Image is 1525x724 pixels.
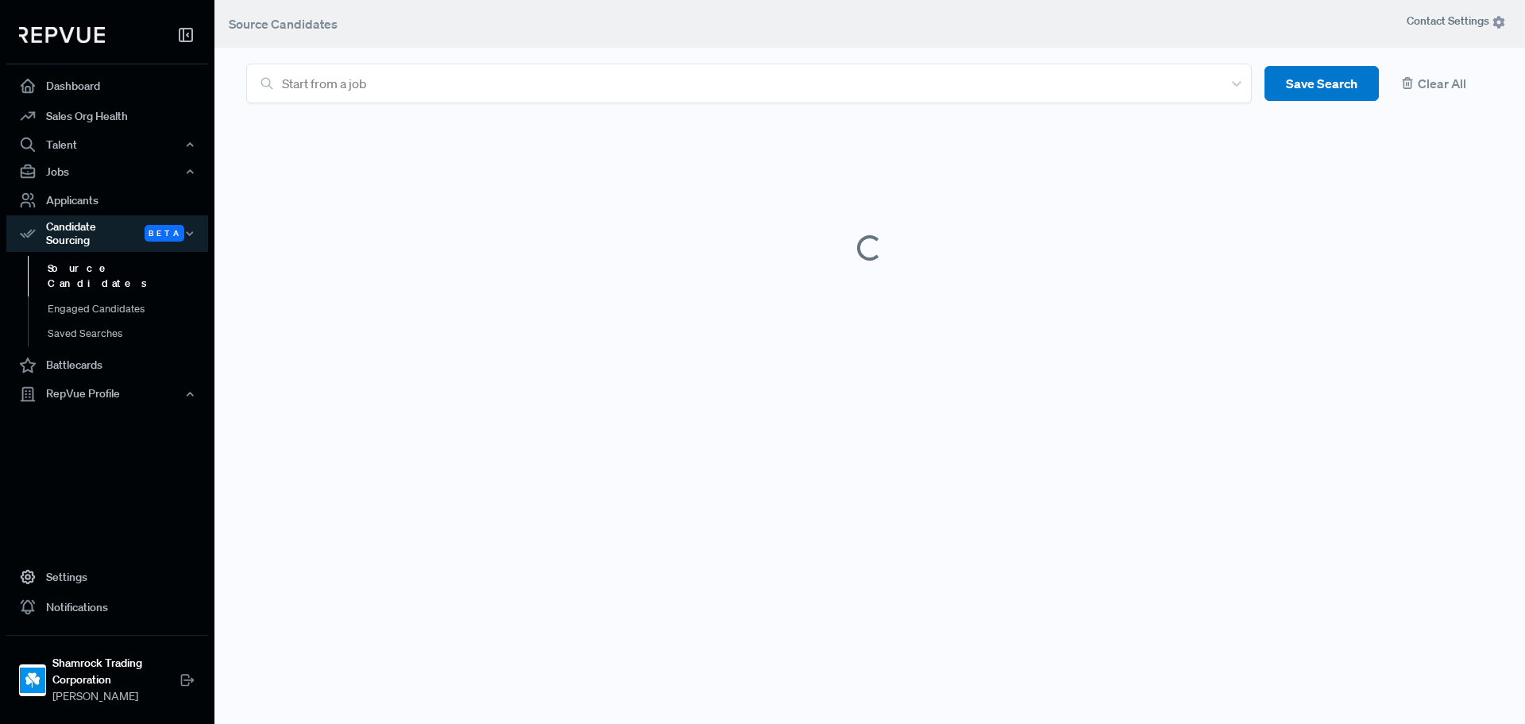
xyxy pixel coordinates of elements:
[52,655,180,688] strong: Shamrock Trading Corporation
[145,225,184,242] span: Beta
[6,381,208,408] button: RepVue Profile
[229,16,338,32] span: Source Candidates
[6,350,208,381] a: Battlecards
[6,131,208,158] button: Talent
[20,668,45,693] img: Shamrock Trading Corporation
[6,215,208,252] button: Candidate Sourcing Beta
[1407,13,1506,29] span: Contact Settings
[1264,66,1379,102] button: Save Search
[1392,66,1493,102] button: Clear All
[19,27,105,43] img: RepVue
[6,635,208,711] a: Shamrock Trading CorporationShamrock Trading Corporation[PERSON_NAME]
[28,256,230,296] a: Source Candidates
[6,158,208,185] button: Jobs
[6,101,208,131] a: Sales Org Health
[52,688,180,705] span: [PERSON_NAME]
[6,185,208,215] a: Applicants
[6,562,208,592] a: Settings
[6,592,208,622] a: Notifications
[6,71,208,101] a: Dashboard
[28,321,230,347] a: Saved Searches
[28,296,230,322] a: Engaged Candidates
[6,215,208,252] div: Candidate Sourcing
